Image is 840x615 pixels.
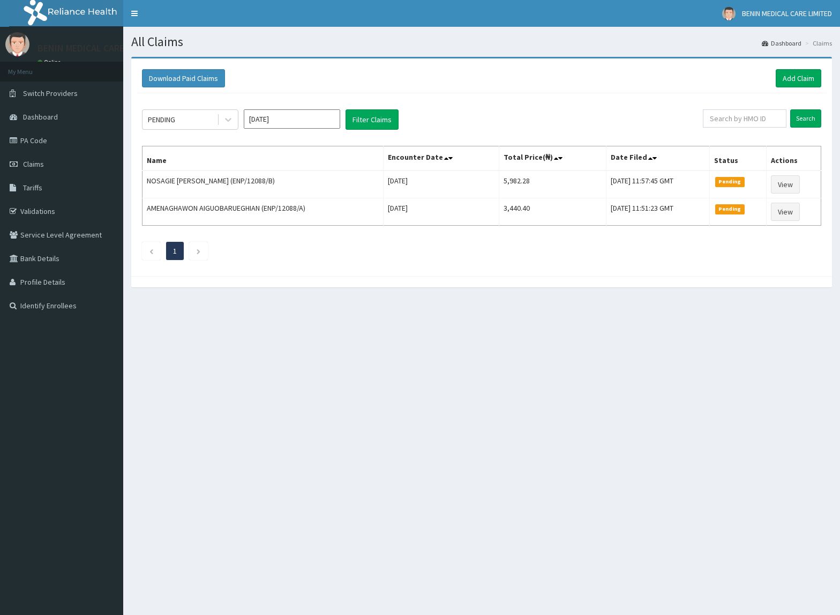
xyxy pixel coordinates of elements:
[173,246,177,256] a: Page 1 is your current page
[148,114,175,125] div: PENDING
[790,109,821,128] input: Search
[499,198,606,226] td: 3,440.40
[703,109,786,128] input: Search by HMO ID
[715,204,745,214] span: Pending
[244,109,340,129] input: Select Month and Year
[23,183,42,192] span: Tariffs
[762,39,801,48] a: Dashboard
[384,198,499,226] td: [DATE]
[715,177,745,187] span: Pending
[142,198,384,226] td: AMENAGHAWON AIGUOBARUEGHIAN (ENP/12088/A)
[722,7,736,20] img: User Image
[776,69,821,87] a: Add Claim
[142,171,384,198] td: NOSAGIE [PERSON_NAME] (ENP/12088/B)
[766,146,821,171] th: Actions
[742,9,832,18] span: BENIN MEDICAL CARE LIMITED
[23,112,58,122] span: Dashboard
[606,198,710,226] td: [DATE] 11:51:23 GMT
[37,43,160,53] p: BENIN MEDICAL CARE LIMITED
[131,35,832,49] h1: All Claims
[5,32,29,56] img: User Image
[196,246,201,256] a: Next page
[142,69,225,87] button: Download Paid Claims
[23,88,78,98] span: Switch Providers
[499,146,606,171] th: Total Price(₦)
[384,146,499,171] th: Encounter Date
[499,171,606,198] td: 5,982.28
[23,159,44,169] span: Claims
[606,146,710,171] th: Date Filed
[37,58,63,66] a: Online
[142,146,384,171] th: Name
[709,146,766,171] th: Status
[771,203,800,221] a: View
[384,171,499,198] td: [DATE]
[606,171,710,198] td: [DATE] 11:57:45 GMT
[802,39,832,48] li: Claims
[771,175,800,194] a: View
[149,246,154,256] a: Previous page
[346,109,399,130] button: Filter Claims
